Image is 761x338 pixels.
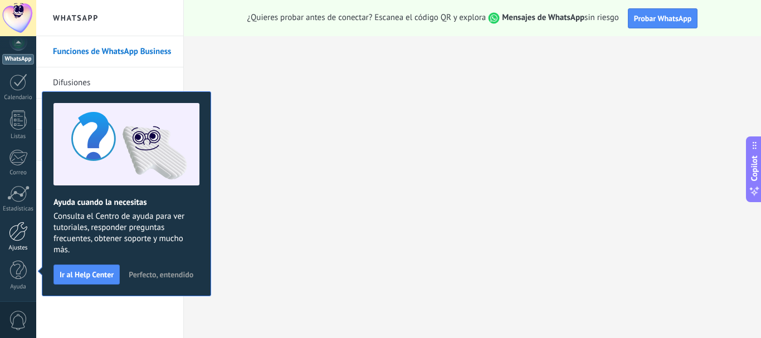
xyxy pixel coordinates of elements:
span: Perfecto, entendido [129,271,193,278]
span: Consulta el Centro de ayuda para ver tutoriales, responder preguntas frecuentes, obtener soporte ... [53,211,199,256]
div: Estadísticas [2,205,35,213]
button: Ir al Help Center [53,264,120,285]
a: Difusiones [53,67,172,99]
div: Listas [2,133,35,140]
li: Funciones de WhatsApp Business [36,36,183,67]
button: Perfecto, entendido [124,266,198,283]
li: Difusiones [36,67,183,99]
span: Ir al Help Center [60,271,114,278]
span: Probar WhatsApp [634,13,692,23]
a: Funciones de WhatsApp Business [53,36,172,67]
div: Ayuda [2,283,35,291]
div: Correo [2,169,35,177]
div: Calendario [2,94,35,101]
span: Copilot [749,155,760,181]
div: Ajustes [2,244,35,252]
h2: Ayuda cuando la necesitas [53,197,199,208]
strong: Mensajes de WhatsApp [502,12,584,23]
span: ¿Quieres probar antes de conectar? Escanea el código QR y explora sin riesgo [247,12,619,24]
button: Probar WhatsApp [628,8,698,28]
div: WhatsApp [2,54,34,65]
